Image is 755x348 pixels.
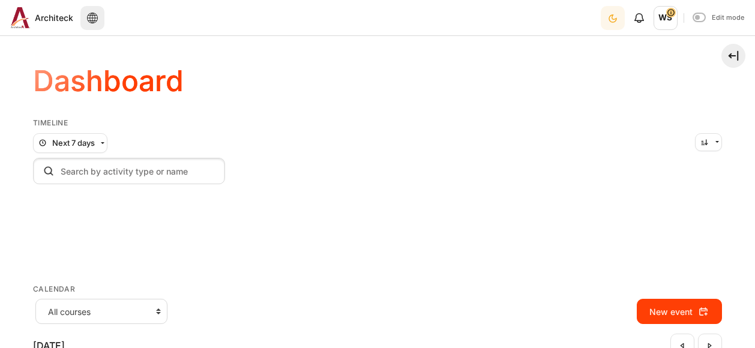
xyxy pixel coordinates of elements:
[654,6,678,30] span: WS
[33,118,722,128] h5: Timeline
[35,11,73,24] span: Architeck
[695,133,722,151] button: Sort timeline items
[33,158,225,184] input: Search by activity type or name
[33,62,184,100] h1: Dashboard
[52,137,95,149] span: Next 7 days
[11,7,30,28] img: Architeck
[80,6,104,30] button: Languages
[602,5,624,30] div: Dark Mode
[33,284,722,294] h5: Calendar
[627,6,651,30] div: Show notification window with no new notifications
[654,6,678,30] a: User menu
[601,6,625,30] button: Light Mode Dark Mode
[637,299,722,324] button: New event
[6,7,73,28] a: Architeck Architeck
[33,133,107,154] button: Filter timeline by date
[649,305,693,318] span: New event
